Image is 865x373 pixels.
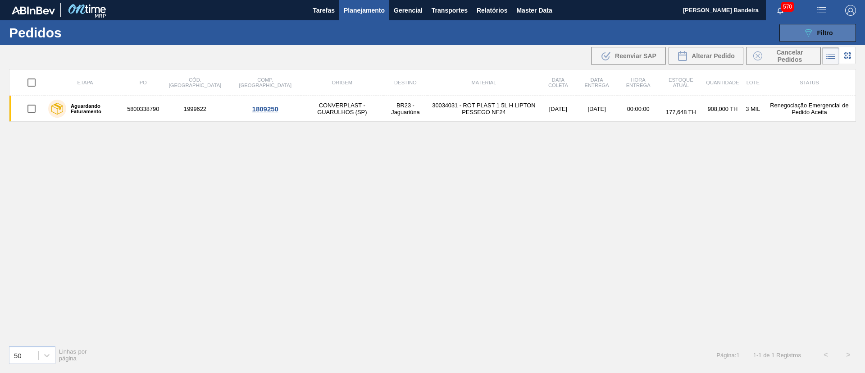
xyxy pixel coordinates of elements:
td: 5800338790 [126,96,160,122]
div: 1809250 [231,105,300,113]
span: Estoque atual [669,77,693,88]
td: [DATE] [576,96,617,122]
img: userActions [816,5,827,16]
span: Destino [394,80,417,85]
td: CONVERPLAST - GUARULHOS (SP) [301,96,383,122]
label: Aguardando Faturamento [66,103,122,114]
span: 177,648 TH [666,109,696,115]
img: Logout [845,5,856,16]
span: Cancelar Pedidos [766,49,814,63]
span: Filtro [817,29,833,37]
a: Aguardando Faturamento58003387901999622CONVERPLAST - GUARULHOS (SP)BR23 - Jaguariúna30034031 - RO... [9,96,856,122]
td: BR23 - Jaguariúna [383,96,428,122]
div: 50 [14,351,22,359]
span: Master Data [516,5,552,16]
span: Cód. [GEOGRAPHIC_DATA] [169,77,221,88]
div: Reenviar SAP [591,47,666,65]
span: Planejamento [344,5,385,16]
div: Visão em Cards [839,47,856,64]
button: Filtro [779,24,856,42]
div: Visão em Lista [822,47,839,64]
td: 908,000 TH [702,96,742,122]
div: Cancelar Pedidos em Massa [746,47,821,65]
span: Relatórios [477,5,507,16]
span: Lote [747,80,760,85]
span: Status [800,80,819,85]
img: TNhmsLtSVTkK8tSr43FrP2fwEKptu5GPRR3wAAAABJRU5ErkJggg== [12,6,55,14]
span: 570 [781,2,794,12]
span: Transportes [432,5,468,16]
span: Data entrega [585,77,609,88]
span: Linhas por página [59,348,87,362]
td: 30034031 - ROT PLAST 1 5L H LIPTON PESSEGO NF24 [428,96,540,122]
span: Gerencial [394,5,423,16]
span: Origem [332,80,352,85]
span: Reenviar SAP [615,52,656,60]
span: Quantidade [706,80,739,85]
td: Renegociação Emergencial de Pedido Aceita [763,96,856,122]
span: Hora Entrega [626,77,651,88]
button: Notificações [766,4,795,17]
div: Alterar Pedido [669,47,743,65]
button: > [837,344,860,366]
button: < [815,344,837,366]
span: Material [471,80,496,85]
span: PO [140,80,147,85]
span: Etapa [77,80,93,85]
h1: Pedidos [9,28,144,38]
button: Cancelar Pedidos [746,47,821,65]
span: Alterar Pedido [692,52,735,60]
td: [DATE] [540,96,577,122]
span: Data coleta [548,77,568,88]
span: Página : 1 [716,352,739,359]
span: Comp. [GEOGRAPHIC_DATA] [239,77,291,88]
span: Tarefas [313,5,335,16]
td: 1999622 [160,96,229,122]
td: 3 MIL [743,96,763,122]
span: 1 - 1 de 1 Registros [753,352,801,359]
td: 00:00:00 [617,96,660,122]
